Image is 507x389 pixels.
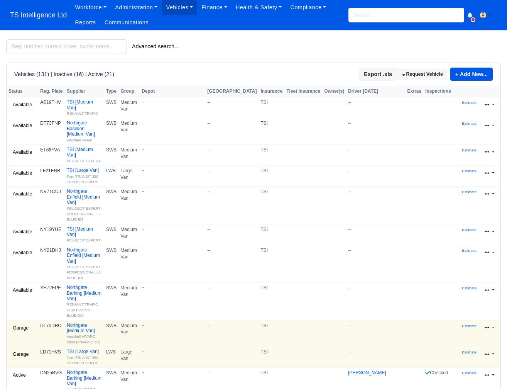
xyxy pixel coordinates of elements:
[259,283,284,320] td: TSI
[142,247,203,252] small: --
[346,224,405,245] td: --
[205,118,259,145] td: --
[462,324,477,328] small: Estimate
[205,97,259,118] td: --
[67,111,98,116] small: RENAULT TRAFIC
[67,355,98,365] small: Ford TRANSIT 350 TREND ECOBLUE
[67,265,101,280] small: PEUGEOT EXPERT PROFESSIONAL L2 BLUEHDI
[259,166,284,187] td: TSI
[65,86,104,97] th: Supplier
[67,285,102,318] a: Northgate Barking [Medium Van]RENAULT TRAFIC LL30 B-NESS + BLUE DCI
[6,39,127,53] input: Reg. number, current driver, owner name...
[205,187,259,224] td: --
[8,120,36,131] a: Available
[8,247,36,258] a: Available
[462,148,477,152] small: Estimate
[104,245,118,282] td: SWB
[348,370,386,375] a: [PERSON_NAME]
[142,323,203,328] small: --
[205,245,259,282] td: --
[67,206,101,222] small: PEUGEOT EXPERT PROFESSIONAL L2 BLUEHDI
[397,69,447,80] a: Request Vehicle
[67,302,98,318] small: RENAULT TRAFIC LL30 B-NESS + BLUE DCI
[67,334,100,344] small: Vauxhall VIVARO 2900 DYNAMIC S/S
[142,168,203,173] small: --
[40,121,61,126] strong: DT73FNP
[40,285,61,290] strong: YH72EPF
[8,189,36,200] a: Available
[462,169,477,173] small: Estimate
[67,159,101,163] small: PEUGEOT EXPERT
[259,245,284,282] td: TSI
[462,227,477,232] a: Estimate
[40,370,62,375] strong: DN25BVG
[8,285,36,296] a: Available
[67,99,102,116] a: TSI [Medium Van]RENAULT TRAFIC
[259,145,284,166] td: TSI
[462,147,477,153] a: Estimate
[205,166,259,187] td: --
[118,320,140,347] td: Medium Van
[67,247,102,280] a: Northgate Enfield [Medium Van]PEUGEOT EXPERT PROFESSIONAL L2 BLUEHDI
[205,145,259,166] td: --
[104,283,118,320] td: SWB
[462,370,477,375] a: Estimate
[346,283,405,320] td: --
[118,224,140,245] td: Medium Van
[40,323,61,328] strong: DL70DRO
[142,99,203,104] small: --
[205,320,259,347] td: --
[450,68,493,81] a: + Add New...
[462,349,477,355] a: Estimate
[142,285,203,290] small: --
[8,99,36,110] a: Available
[462,286,477,290] small: Estimate
[462,248,477,253] a: Estimate
[118,97,140,118] td: Medium Van
[346,97,405,118] td: --
[462,189,477,194] a: Estimate
[140,86,205,97] th: Depot
[405,86,423,97] th: Extras
[104,320,118,347] td: SWB
[346,187,405,224] td: --
[259,97,284,118] td: TSI
[40,248,61,253] strong: NY21DHJ
[142,370,203,375] small: --
[67,189,102,222] a: Northgate Enfield [Medium Van]PEUGEOT EXPERT PROFESSIONAL L2 BLUEHDI
[104,187,118,224] td: SWB
[205,347,259,368] td: --
[118,245,140,282] td: Medium Van
[6,7,71,23] span: TS Intelligence Ltd
[104,166,118,187] td: LWB
[259,224,284,245] td: TSI
[14,71,114,78] h6: Vehicles (131) | Inactive (16) | Active (21)
[142,349,203,354] small: --
[7,86,38,97] th: Status
[38,86,65,97] th: Reg. Plate
[118,187,140,224] td: Medium Van
[40,227,61,232] strong: NY19YUE
[118,145,140,166] td: Medium Van
[8,349,33,360] a: Garage
[8,226,36,238] a: Available
[205,86,259,97] th: [GEOGRAPHIC_DATA]
[205,283,259,320] td: --
[346,166,405,187] td: --
[8,323,33,334] a: Garage
[462,350,477,354] small: Estimate
[259,320,284,347] td: TSI
[359,68,397,81] button: Export .xls
[462,100,477,105] a: Estimate
[40,147,60,153] strong: ET66FVA
[67,168,102,184] a: TSI [Large Van]Ford TRANSIT 350 TREND ECOBLUE
[346,320,405,347] td: --
[67,238,101,242] small: PEUGEOT EXPERT
[118,118,140,145] td: Medium Van
[40,349,61,355] strong: LD71HVS
[284,86,322,97] th: Fleet Insurance
[8,370,30,381] a: Active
